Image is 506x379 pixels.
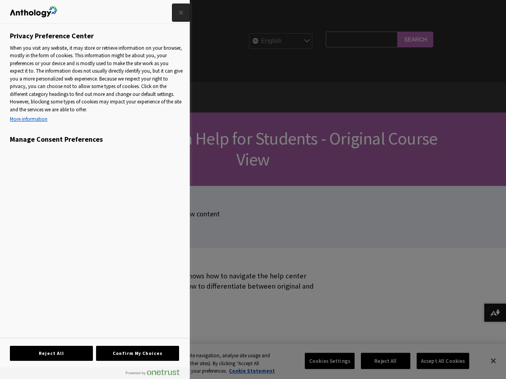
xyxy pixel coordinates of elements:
[126,369,186,379] a: Powered by OneTrust Opens in a new Tab
[10,32,94,40] h2: Privacy Preference Center
[96,346,179,361] button: Confirm My Choices
[10,115,183,123] a: More information about your privacy, opens in a new tab
[10,346,93,361] button: Reject All
[126,369,179,375] img: Powered by OneTrust Opens in a new Tab
[10,6,57,17] img: Company Logo
[10,135,183,148] h3: Manage Consent Preferences
[10,4,57,20] div: Company Logo
[172,4,190,21] button: Close
[10,44,183,125] div: When you visit any website, it may store or retrieve information on your browser, mostly in the f...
